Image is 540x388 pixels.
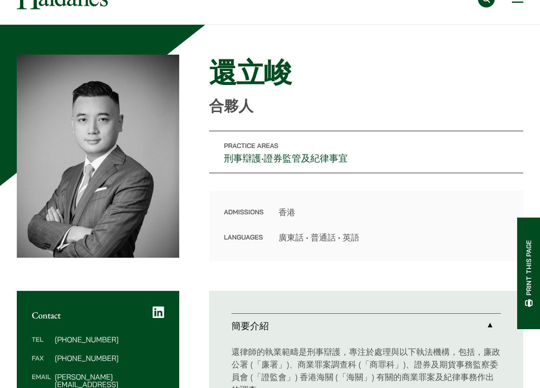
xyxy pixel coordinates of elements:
dt: Languages [224,231,264,244]
p: 合夥人 [209,97,523,115]
a: 刑事辯護 [224,152,261,164]
dd: 香港 [279,206,508,219]
span: Practice Areas [224,141,279,150]
a: LinkedIn [153,306,164,319]
a: 簡要介紹 [231,314,501,338]
dt: Fax [32,354,51,373]
dd: 廣東話 • 普通話 • 英語 [279,231,508,244]
dt: Tel [32,336,51,354]
a: 證券監管及紀律事宜 [264,152,348,164]
h1: 還立峻 [209,56,523,90]
dd: [PHONE_NUMBER] [55,336,164,343]
dd: [PHONE_NUMBER] [55,354,164,362]
h2: Contact [32,310,164,321]
p: • [209,131,523,173]
dt: Admissions [224,206,264,231]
